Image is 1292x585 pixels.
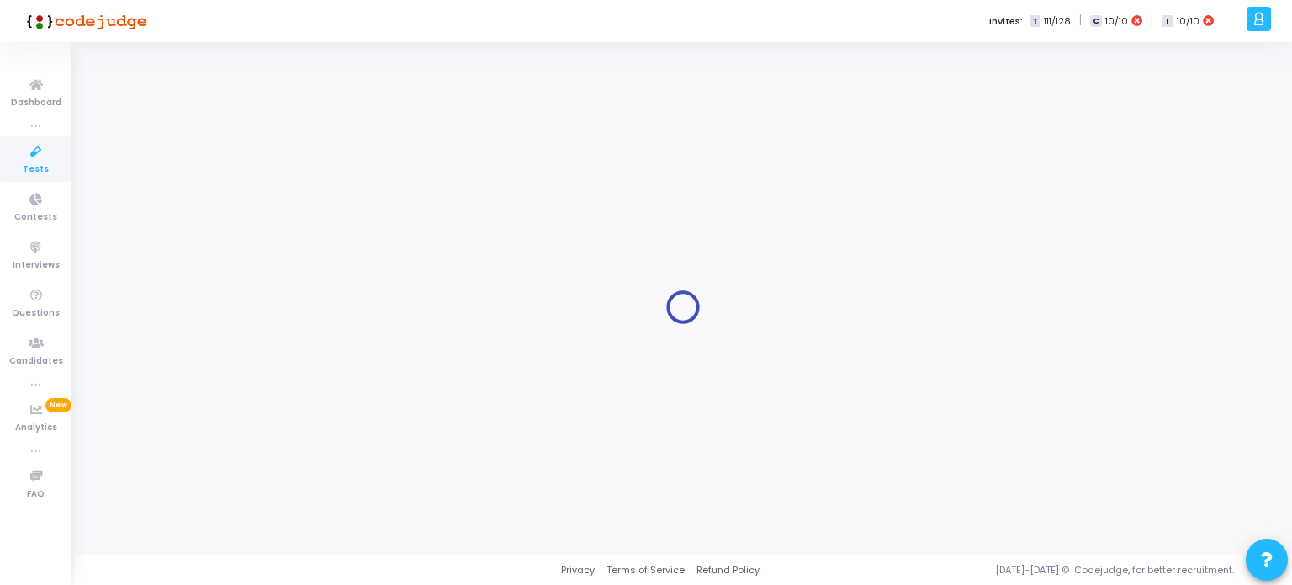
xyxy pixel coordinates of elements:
label: Invites: [989,14,1023,29]
a: Refund Policy [696,563,760,577]
span: Candidates [9,354,63,369]
span: 111/128 [1044,14,1071,29]
span: I [1162,15,1173,28]
span: Contests [14,210,57,225]
span: | [1079,12,1082,29]
span: C [1090,15,1101,28]
a: Terms of Service [606,563,685,577]
span: Tests [23,162,49,177]
div: [DATE]-[DATE] © Codejudge, for better recruitment. [760,563,1271,577]
span: Dashboard [11,96,61,110]
span: | [1151,12,1153,29]
span: Questions [12,306,60,321]
span: 10/10 [1105,14,1128,29]
span: New [45,398,71,412]
span: Interviews [13,258,60,273]
span: Analytics [15,421,57,435]
a: Privacy [561,563,595,577]
span: T [1030,15,1040,28]
span: 10/10 [1177,14,1199,29]
span: FAQ [27,487,45,502]
img: logo [21,4,147,38]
